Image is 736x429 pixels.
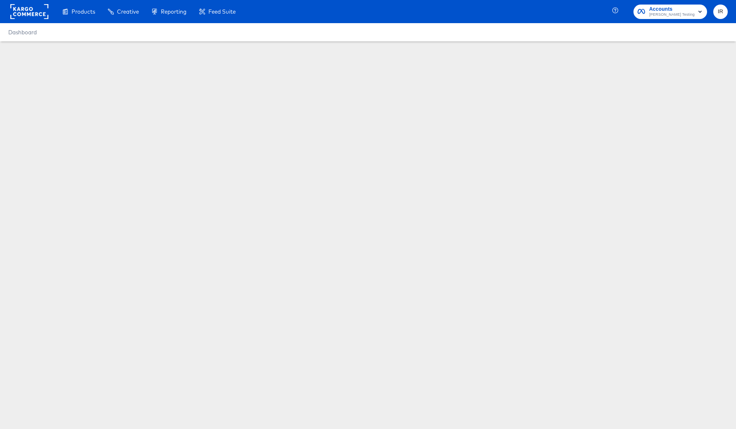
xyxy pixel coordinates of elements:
button: Accounts[PERSON_NAME] Testing [633,5,707,19]
a: Dashboard [8,29,37,36]
span: [PERSON_NAME] Testing [649,12,695,18]
span: Creative [117,8,139,15]
span: Reporting [161,8,186,15]
span: Products [72,8,95,15]
span: IR [717,7,724,17]
span: Accounts [649,5,695,14]
button: IR [713,5,728,19]
span: Feed Suite [208,8,236,15]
